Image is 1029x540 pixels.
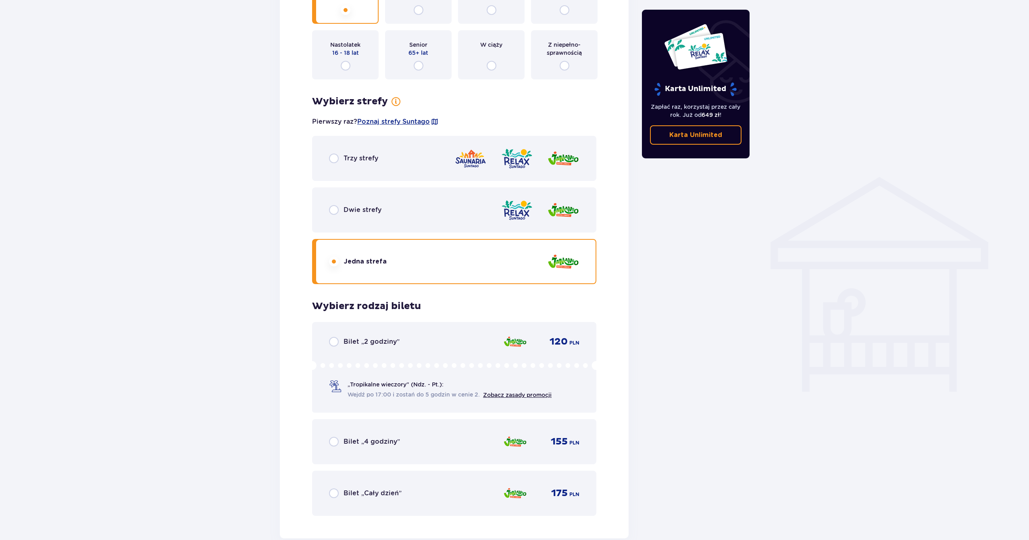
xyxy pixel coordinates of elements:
[547,199,579,222] img: Jamango
[312,96,388,108] h3: Wybierz strefy
[551,487,568,499] span: 175
[503,433,527,450] img: Jamango
[503,485,527,502] img: Jamango
[551,436,568,448] span: 155
[344,154,378,163] span: Trzy strefy
[409,41,427,49] span: Senior
[569,491,579,498] span: PLN
[569,339,579,347] span: PLN
[547,147,579,170] img: Jamango
[503,333,527,350] img: Jamango
[348,380,444,388] span: „Tropikalne wieczory" (Ndz. - Pt.):
[357,117,430,126] a: Poznaj strefy Suntago
[312,300,421,312] h3: Wybierz rodzaj biletu
[330,41,360,49] span: Nastolatek
[650,103,742,119] p: Zapłać raz, korzystaj przez cały rok. Już od !
[664,23,728,70] img: Dwie karty całoroczne do Suntago z napisem 'UNLIMITED RELAX', na białym tle z tropikalnymi liśćmi...
[702,112,720,118] span: 649 zł
[669,131,722,139] p: Karta Unlimited
[332,49,359,57] span: 16 - 18 lat
[547,250,579,273] img: Jamango
[501,147,533,170] img: Relax
[483,392,552,398] a: Zobacz zasady promocji
[344,257,387,266] span: Jedna strefa
[569,439,579,447] span: PLN
[408,49,428,57] span: 65+ lat
[480,41,502,49] span: W ciąży
[454,147,487,170] img: Saunaria
[344,206,381,214] span: Dwie strefy
[312,117,439,126] p: Pierwszy raz?
[654,82,737,96] p: Karta Unlimited
[348,390,480,399] span: Wejdź po 17:00 i zostań do 5 godzin w cenie 2.
[650,125,742,145] a: Karta Unlimited
[501,199,533,222] img: Relax
[344,437,400,446] span: Bilet „4 godziny”
[344,337,400,346] span: Bilet „2 godziny”
[538,41,590,57] span: Z niepełno­sprawnością
[550,336,568,348] span: 120
[344,489,402,498] span: Bilet „Cały dzień”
